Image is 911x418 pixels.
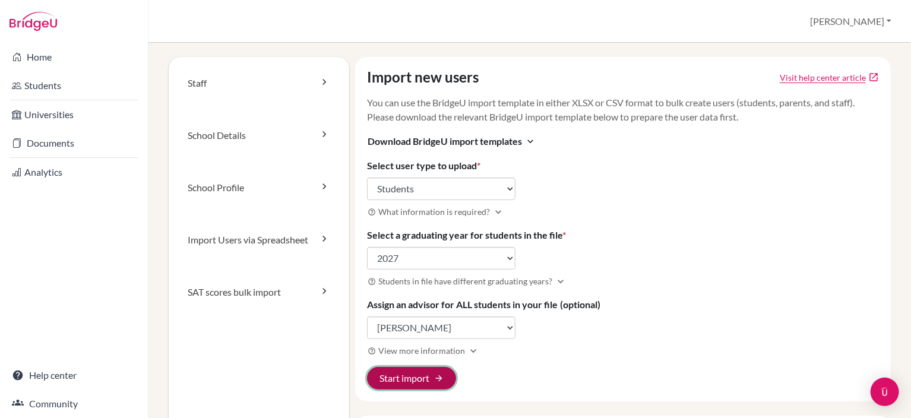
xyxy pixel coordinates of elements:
i: help_outline [368,208,376,216]
span: View more information [378,344,465,357]
a: Staff [169,57,349,109]
a: School Details [169,109,349,161]
p: You can use the BridgeU import template in either XLSX or CSV format to bulk create users (studen... [367,96,879,124]
span: Students in file have different graduating years? [378,275,552,287]
a: Analytics [2,160,145,184]
a: Import Users via Spreadsheet [169,214,349,266]
a: Community [2,392,145,416]
a: Click to open Tracking student registration article in a new tab [780,71,866,84]
i: Expand more [555,275,567,287]
button: What information is required?Expand more [367,205,505,218]
span: What information is required? [378,205,490,218]
label: Select a graduating year for students in the file [367,228,566,242]
label: Assign an advisor for ALL students in your file [367,297,600,312]
a: open_in_new [868,72,879,83]
i: expand_more [524,135,536,147]
span: (optional) [560,299,600,310]
button: View more informationExpand more [367,344,480,357]
button: [PERSON_NAME] [805,10,897,33]
img: Bridge-U [10,12,57,31]
i: Expand more [467,345,479,357]
a: School Profile [169,161,349,214]
button: Download BridgeU import templatesexpand_more [367,134,537,149]
a: Students [2,74,145,97]
a: SAT scores bulk import [169,266,349,318]
h4: Import new users [367,69,479,86]
i: help_outline [368,347,376,355]
a: Help center [2,363,145,387]
span: Download BridgeU import templates [368,134,522,148]
button: Start import [367,367,456,389]
a: Home [2,45,145,69]
label: Select user type to upload [367,159,480,173]
i: Expand more [492,206,504,218]
i: help_outline [368,277,376,286]
button: Students in file have different graduating years?Expand more [367,274,567,288]
a: Documents [2,131,145,155]
span: arrow_forward [434,373,444,383]
a: Universities [2,103,145,126]
div: Open Intercom Messenger [871,378,899,406]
